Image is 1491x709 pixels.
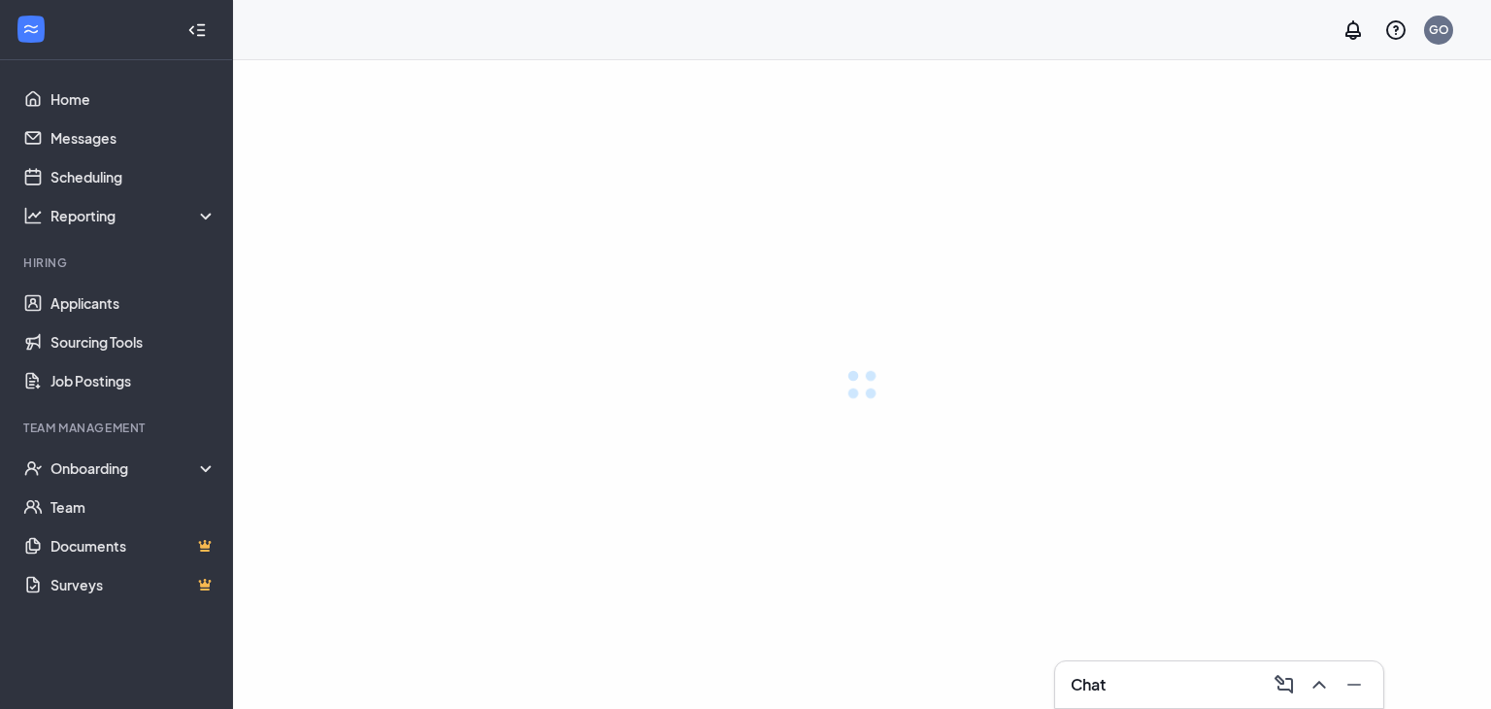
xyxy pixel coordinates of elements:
[1384,18,1408,42] svg: QuestionInfo
[23,420,213,436] div: Team Management
[50,488,216,526] a: Team
[1342,673,1366,696] svg: Minimize
[1337,669,1368,700] button: Minimize
[1308,673,1331,696] svg: ChevronUp
[1273,673,1296,696] svg: ComposeMessage
[50,458,217,478] div: Onboarding
[21,19,41,39] svg: WorkstreamLogo
[50,80,216,118] a: Home
[50,565,216,604] a: SurveysCrown
[50,157,216,196] a: Scheduling
[1429,21,1449,38] div: GO
[50,206,217,225] div: Reporting
[187,20,207,40] svg: Collapse
[50,361,216,400] a: Job Postings
[23,458,43,478] svg: UserCheck
[23,206,43,225] svg: Analysis
[1267,669,1298,700] button: ComposeMessage
[50,284,216,322] a: Applicants
[50,526,216,565] a: DocumentsCrown
[1302,669,1333,700] button: ChevronUp
[1071,674,1106,695] h3: Chat
[23,254,213,271] div: Hiring
[1342,18,1365,42] svg: Notifications
[50,118,216,157] a: Messages
[50,322,216,361] a: Sourcing Tools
